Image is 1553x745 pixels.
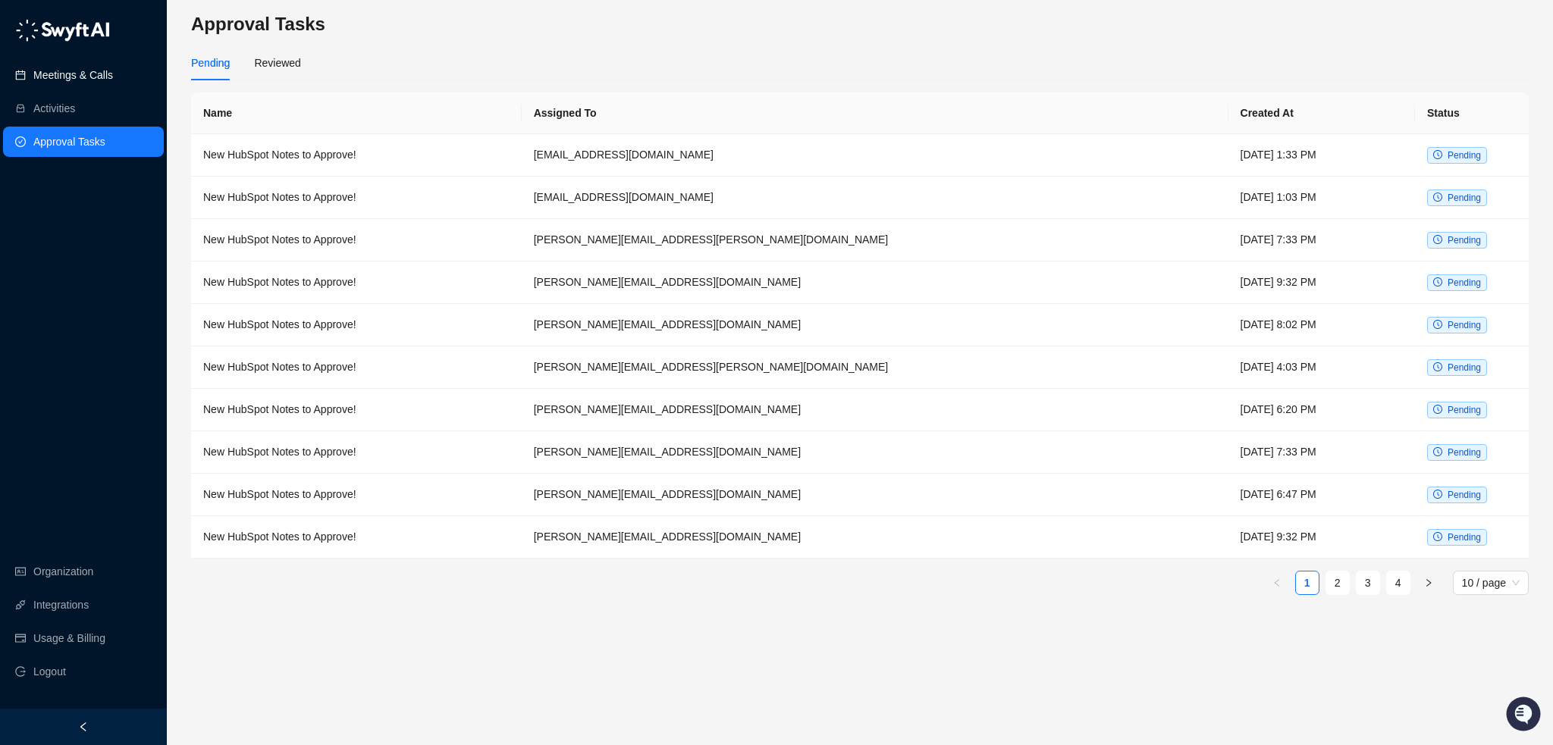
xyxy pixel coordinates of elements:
[1228,516,1415,559] td: [DATE] 9:32 PM
[522,219,1228,261] td: [PERSON_NAME][EMAIL_ADDRESS][PERSON_NAME][DOMAIN_NAME]
[78,722,89,732] span: left
[1386,571,1410,595] li: 4
[1326,571,1349,594] a: 2
[191,431,522,474] td: New HubSpot Notes to Approve!
[68,214,80,226] div: 📶
[254,55,300,71] div: Reviewed
[522,261,1228,304] td: [PERSON_NAME][EMAIL_ADDRESS][DOMAIN_NAME]
[15,15,45,45] img: Swyft AI
[1448,320,1481,330] span: Pending
[1265,571,1289,595] li: Previous Page
[15,61,276,85] p: Welcome 👋
[1433,532,1442,541] span: clock-circle
[1417,571,1441,595] li: Next Page
[1228,134,1415,177] td: [DATE] 1:33 PM
[522,389,1228,431] td: [PERSON_NAME][EMAIL_ADDRESS][DOMAIN_NAME]
[191,55,230,71] div: Pending
[1265,571,1289,595] button: left
[258,142,276,160] button: Start new chat
[191,346,522,389] td: New HubSpot Notes to Approve!
[1228,92,1415,134] th: Created At
[33,556,93,587] a: Organization
[151,249,184,261] span: Pylon
[1228,304,1415,346] td: [DATE] 8:02 PM
[1448,235,1481,246] span: Pending
[522,474,1228,516] td: [PERSON_NAME][EMAIL_ADDRESS][DOMAIN_NAME]
[15,666,26,677] span: logout
[1228,177,1415,219] td: [DATE] 1:03 PM
[1448,193,1481,203] span: Pending
[33,93,75,124] a: Activities
[15,214,27,226] div: 📚
[1357,571,1379,594] a: 3
[1433,320,1442,329] span: clock-circle
[191,261,522,304] td: New HubSpot Notes to Approve!
[191,177,522,219] td: New HubSpot Notes to Approve!
[30,212,56,227] span: Docs
[33,590,89,620] a: Integrations
[1448,532,1481,543] span: Pending
[1448,447,1481,458] span: Pending
[15,137,42,164] img: 5124521997842_fc6d7dfcefe973c2e489_88.png
[1228,389,1415,431] td: [DATE] 6:20 PM
[1228,219,1415,261] td: [DATE] 7:33 PM
[1448,277,1481,288] span: Pending
[1448,490,1481,500] span: Pending
[1433,277,1442,286] span: clock-circle
[107,249,184,261] a: Powered byPylon
[1424,578,1433,587] span: right
[1433,405,1442,414] span: clock-circle
[1272,578,1282,587] span: left
[1453,571,1529,595] div: Page Size
[191,516,522,559] td: New HubSpot Notes to Approve!
[83,212,117,227] span: Status
[522,431,1228,474] td: [PERSON_NAME][EMAIL_ADDRESS][DOMAIN_NAME]
[191,134,522,177] td: New HubSpot Notes to Approve!
[1228,346,1415,389] td: [DATE] 4:03 PM
[522,177,1228,219] td: [EMAIL_ADDRESS][DOMAIN_NAME]
[522,346,1228,389] td: [PERSON_NAME][EMAIL_ADDRESS][PERSON_NAME][DOMAIN_NAME]
[1387,571,1410,594] a: 4
[9,206,62,233] a: 📚Docs
[1433,490,1442,499] span: clock-circle
[1415,92,1529,134] th: Status
[522,134,1228,177] td: [EMAIL_ADDRESS][DOMAIN_NAME]
[191,389,522,431] td: New HubSpot Notes to Approve!
[33,656,66,687] span: Logout
[1433,193,1442,202] span: clock-circle
[522,92,1228,134] th: Assigned To
[522,304,1228,346] td: [PERSON_NAME][EMAIL_ADDRESS][DOMAIN_NAME]
[1228,431,1415,474] td: [DATE] 7:33 PM
[1228,261,1415,304] td: [DATE] 9:32 PM
[33,623,105,653] a: Usage & Billing
[1448,405,1481,415] span: Pending
[191,304,522,346] td: New HubSpot Notes to Approve!
[1448,362,1481,373] span: Pending
[522,516,1228,559] td: [PERSON_NAME][EMAIL_ADDRESS][DOMAIN_NAME]
[52,137,249,152] div: Start new chat
[191,12,1529,36] h3: Approval Tasks
[1326,571,1350,595] li: 2
[191,219,522,261] td: New HubSpot Notes to Approve!
[62,206,123,233] a: 📶Status
[1504,695,1545,736] iframe: Open customer support
[15,85,276,109] h2: How can we help?
[1296,571,1319,594] a: 1
[1433,362,1442,371] span: clock-circle
[191,92,522,134] th: Name
[1433,235,1442,244] span: clock-circle
[191,474,522,516] td: New HubSpot Notes to Approve!
[15,19,110,42] img: logo-05li4sbe.png
[1448,150,1481,161] span: Pending
[1433,150,1442,159] span: clock-circle
[1462,571,1520,594] span: 10 / page
[1228,474,1415,516] td: [DATE] 6:47 PM
[1295,571,1319,595] li: 1
[1356,571,1380,595] li: 3
[52,152,198,164] div: We're offline, we'll be back soon
[33,60,113,90] a: Meetings & Calls
[1417,571,1441,595] button: right
[33,127,105,157] a: Approval Tasks
[1433,447,1442,456] span: clock-circle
